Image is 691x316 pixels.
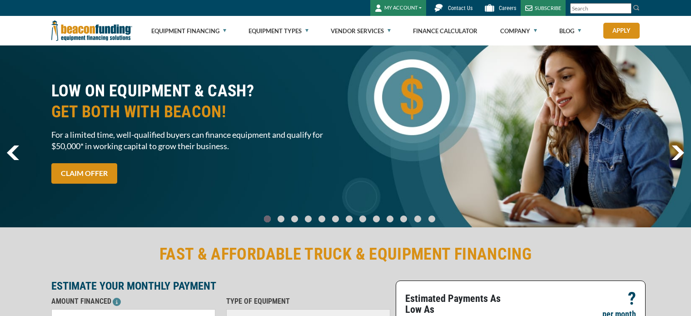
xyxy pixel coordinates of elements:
a: Go To Slide 7 [357,215,368,223]
a: Apply [603,23,640,39]
p: ? [628,293,636,304]
span: Contact Us [448,5,472,11]
a: Equipment Types [249,16,308,45]
a: Equipment Financing [151,16,226,45]
img: Search [633,4,640,11]
p: ESTIMATE YOUR MONTHLY PAYMENT [51,281,390,291]
a: Go To Slide 8 [371,215,382,223]
img: Right Navigator [671,145,684,160]
a: CLAIM OFFER [51,163,117,184]
a: next [671,145,684,160]
a: Go To Slide 4 [316,215,327,223]
span: For a limited time, well-qualified buyers can finance equipment and qualify for $50,000* in worki... [51,129,340,152]
p: Estimated Payments As Low As [405,293,515,315]
a: Company [500,16,537,45]
a: Finance Calculator [413,16,477,45]
a: Go To Slide 10 [398,215,409,223]
p: TYPE OF EQUIPMENT [226,296,390,307]
input: Search [570,3,631,14]
a: Go To Slide 0 [262,215,273,223]
a: Go To Slide 11 [412,215,423,223]
a: Clear search text [622,5,629,12]
h2: FAST & AFFORDABLE TRUCK & EQUIPMENT FINANCING [51,244,640,265]
a: Go To Slide 5 [330,215,341,223]
img: Left Navigator [7,145,19,160]
a: Go To Slide 12 [426,215,437,223]
a: Go To Slide 3 [303,215,313,223]
span: GET BOTH WITH BEACON! [51,101,340,122]
a: Go To Slide 9 [384,215,395,223]
img: Beacon Funding Corporation logo [51,16,132,45]
a: Go To Slide 1 [275,215,286,223]
a: Vendor Services [331,16,391,45]
a: Blog [559,16,581,45]
a: Go To Slide 2 [289,215,300,223]
h2: LOW ON EQUIPMENT & CASH? [51,80,340,122]
span: Careers [499,5,516,11]
a: previous [7,145,19,160]
a: Go To Slide 6 [343,215,354,223]
p: AMOUNT FINANCED [51,296,215,307]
